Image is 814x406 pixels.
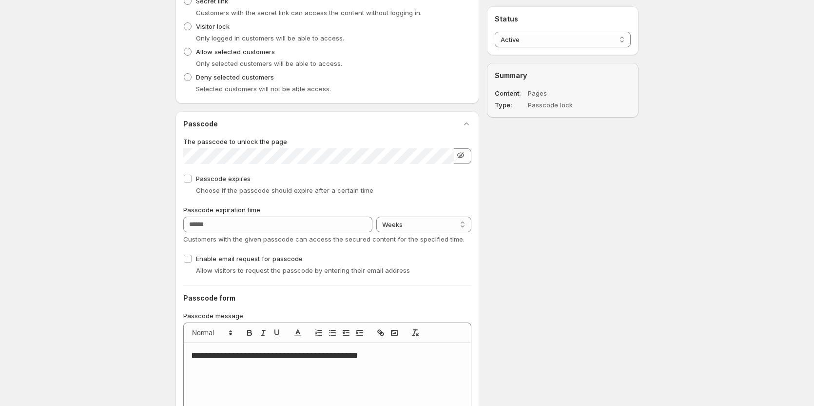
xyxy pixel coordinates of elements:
dt: Type : [495,100,526,110]
span: Only logged in customers will be able to access. [196,34,344,42]
span: The passcode to unlock the page [183,138,287,145]
dd: Passcode lock [528,100,603,110]
span: Enable email request for passcode [196,255,303,263]
span: Deny selected customers [196,73,274,81]
h2: Summary [495,71,631,81]
span: Allow selected customers [196,48,275,56]
span: Visitor lock [196,22,230,30]
span: Customers with the secret link can access the content without logging in. [196,9,422,17]
h2: Passcode [183,119,218,129]
p: Passcode message [183,311,471,321]
dd: Pages [528,88,603,98]
span: Allow visitors to request the passcode by entering their email address [196,266,410,274]
span: Choose if the passcode should expire after a certain time [196,186,373,194]
span: Only selected customers will be able to access. [196,60,342,67]
h2: Passcode form [183,293,471,303]
span: Passcode expires [196,175,251,183]
dt: Content : [495,88,526,98]
h2: Status [495,14,631,24]
p: Passcode expiration time [183,205,471,215]
span: Selected customers will not be able access. [196,85,331,93]
p: Customers with the given passcode can access the secured content for the specified time. [183,234,471,244]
